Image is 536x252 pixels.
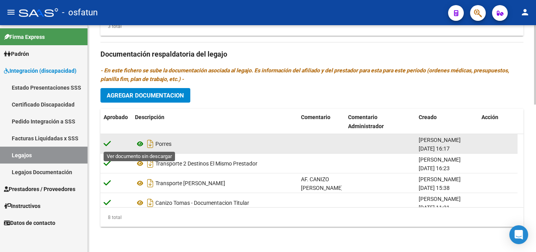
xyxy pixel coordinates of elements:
[135,177,295,189] div: Transporte [PERSON_NAME]
[348,114,384,129] span: Comentario Administrador
[135,138,295,150] div: Porres
[4,202,40,210] span: Instructivos
[4,66,77,75] span: Integración (discapacidad)
[4,219,55,227] span: Datos de contacto
[419,137,461,143] span: [PERSON_NAME]
[145,138,155,150] i: Descargar documento
[62,4,98,21] span: - osfatun
[478,109,518,135] datatable-header-cell: Acción
[132,109,298,135] datatable-header-cell: Descripción
[100,22,122,31] div: 3 total
[145,197,155,209] i: Descargar documento
[298,109,345,135] datatable-header-cell: Comentario
[100,67,509,82] i: - En este fichero se sube la documentación asociada al legajo. Es información del afiliado y del ...
[100,109,132,135] datatable-header-cell: Aprobado
[135,114,164,120] span: Descripción
[419,204,450,211] span: [DATE] 11:31
[419,176,461,182] span: [PERSON_NAME]
[4,50,29,58] span: Padrón
[419,114,437,120] span: Creado
[419,196,461,202] span: [PERSON_NAME]
[509,225,528,244] div: Open Intercom Messenger
[135,157,295,170] div: Transporte 2 Destinos El Mismo Prestador
[416,109,478,135] datatable-header-cell: Creado
[4,185,75,193] span: Prestadores / Proveedores
[100,213,122,222] div: 8 total
[345,109,416,135] datatable-header-cell: Comentario Administrador
[4,33,45,41] span: Firma Express
[145,177,155,189] i: Descargar documento
[135,197,295,209] div: Canizo Tomas - Documentacion Titular
[419,185,450,191] span: [DATE] 15:38
[107,92,184,99] span: Agregar Documentacion
[100,88,190,103] button: Agregar Documentacion
[419,165,450,171] span: [DATE] 16:23
[6,7,16,17] mat-icon: menu
[301,176,343,227] span: AF. CANIZO [PERSON_NAME] LA RAMADA ESCUELA AGRICULTURA RAMOS
[145,157,155,170] i: Descargar documento
[301,114,330,120] span: Comentario
[419,145,450,152] span: [DATE] 16:17
[100,49,523,60] h3: Documentación respaldatoria del legajo
[419,156,461,163] span: [PERSON_NAME]
[481,114,498,120] span: Acción
[104,114,128,120] span: Aprobado
[520,7,530,17] mat-icon: person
